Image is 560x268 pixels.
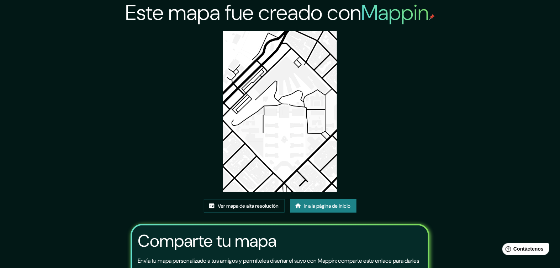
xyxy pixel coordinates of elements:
font: Ir a la página de inicio [305,203,351,209]
img: pin de mapeo [429,14,435,20]
iframe: Lanzador de widgets de ayuda [497,240,552,260]
font: Comparte tu mapa [138,230,276,252]
img: created-map [223,31,337,192]
a: Ir a la página de inicio [290,199,356,213]
a: Ver mapa de alta resolución [204,199,285,213]
font: Ver mapa de alta resolución [218,203,279,209]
